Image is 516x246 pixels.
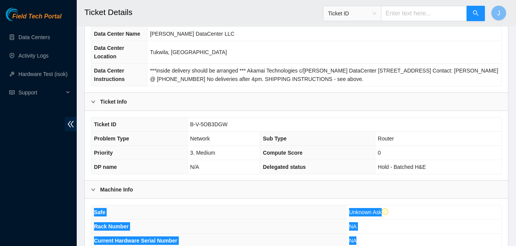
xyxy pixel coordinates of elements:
a: Akamai TechnologiesField Tech Portal [6,14,61,24]
span: B-V-5OB3DGW [190,121,228,127]
span: double-left [65,117,77,131]
span: DP name [94,164,117,170]
span: Ticket ID [94,121,116,127]
span: Priority [94,150,113,156]
span: Compute Score [263,150,302,156]
b: Ticket Info [100,97,127,106]
span: Data Center Instructions [94,68,125,82]
button: J [491,5,506,21]
span: 3. Medium [190,150,215,156]
span: Current Hardware Serial Number [94,238,177,244]
span: Network [190,135,210,142]
span: ***inside delivery should be arranged *** Akamai Technologies c/[PERSON_NAME] DataCenter [STREET_... [150,68,498,82]
span: Router [378,135,394,142]
span: N/A [190,164,199,170]
span: Safe [94,209,106,215]
span: [PERSON_NAME] DataCenter LLC [150,31,234,37]
span: Tukwila, [GEOGRAPHIC_DATA] [150,49,227,55]
b: Machine Info [100,185,133,194]
span: Field Tech Portal [12,13,61,20]
span: Delegated status [263,164,306,170]
div: Ticket Info [85,93,508,111]
div: Machine Info [85,181,508,198]
span: Sub Type [263,135,287,142]
input: Enter text here... [381,6,467,21]
span: Problem Type [94,135,129,142]
span: Data Center Location [94,45,124,59]
span: Unknown Ask [349,209,388,215]
span: Ticket ID [328,8,376,19]
span: exclamation-circle [382,208,389,215]
span: J [497,8,500,18]
button: search [467,6,485,21]
span: Support [18,85,64,100]
span: Rack Number [94,223,129,229]
span: read [9,90,15,95]
span: search [473,10,479,17]
img: Akamai Technologies [6,8,39,21]
span: Data Center Name [94,31,140,37]
span: 0 [378,150,381,156]
span: right [91,99,96,104]
span: NA [349,223,356,229]
a: Data Centers [18,34,50,40]
span: right [91,187,96,192]
span: NA [349,238,356,244]
a: Hardware Test (isok) [18,71,68,77]
a: Activity Logs [18,53,49,59]
span: Hold - Batched H&E [378,164,426,170]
